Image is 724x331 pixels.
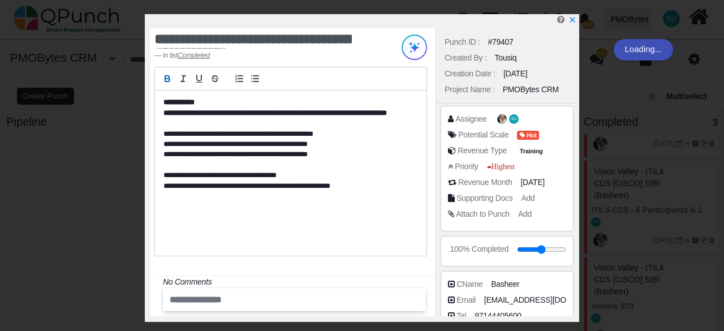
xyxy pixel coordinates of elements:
span: Training [517,147,545,156]
div: Loading... [614,39,674,61]
div: Potential Scale [458,129,508,141]
div: Creation Date : [445,68,495,80]
i: No Comments [163,277,212,286]
svg: x [568,16,576,24]
footer: in list [154,50,379,61]
span: Highest [487,162,515,170]
div: Attach to Punch [456,208,510,220]
span: 97144405600 [475,310,522,322]
div: Punch ID : [445,36,480,48]
div: 100% Completed [450,243,508,255]
div: Priority [455,161,478,173]
img: avatar [497,114,507,124]
div: Revenue Month [458,177,512,188]
cite: Source Title [178,51,210,59]
span: Basheer [491,278,519,290]
img: Try writing with AI [402,35,427,60]
span: Safi Ullah [509,114,519,124]
u: Completed [178,51,210,59]
i: Edit Punch [557,15,564,24]
span: Tousiq [497,114,507,124]
div: Tousiq [494,52,516,64]
div: Assignee [455,113,486,125]
div: PMOBytes CRM [503,84,559,96]
span: Hot [517,131,539,140]
div: CName [456,278,482,290]
span: SU [511,117,516,121]
div: Supporting Docs [456,192,512,204]
span: Basheer@visionvalley.net [484,294,614,306]
a: x [568,15,576,24]
div: Project Name : [445,84,495,96]
div: Revenue Type [458,145,507,157]
div: Created By : [445,52,486,64]
span: <div><span class="badge badge-secondary" style="background-color: #F44E3B"> <i class="fa fa-tag p... [517,129,539,141]
div: [DATE] [503,68,527,80]
div: Tel [456,310,466,322]
span: June 2025 [520,178,544,187]
div: #79407 [488,36,514,48]
div: Email [456,294,476,306]
span: Add [522,194,535,203]
span: Add [518,209,532,218]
